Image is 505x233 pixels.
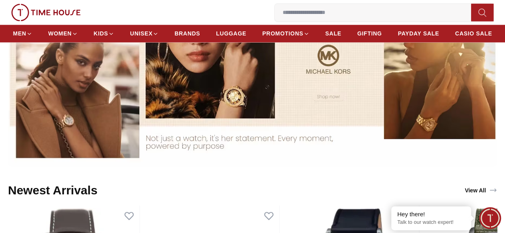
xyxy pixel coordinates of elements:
[357,26,382,41] a: GIFTING
[455,29,492,37] span: CASIO SALE
[174,26,200,41] a: BRANDS
[398,26,439,41] a: PAYDAY SALE
[216,26,246,41] a: LUGGAGE
[94,26,114,41] a: KIDS
[262,26,309,41] a: PROMOTIONS
[94,29,108,37] span: KIDS
[463,184,499,196] a: View All
[13,29,26,37] span: MEN
[397,210,465,218] div: Hey there!
[325,26,341,41] a: SALE
[8,183,97,197] h2: Newest Arrivals
[11,4,81,21] img: ...
[130,26,158,41] a: UNISEX
[262,29,303,37] span: PROMOTIONS
[13,26,32,41] a: MEN
[398,29,439,37] span: PAYDAY SALE
[130,29,152,37] span: UNISEX
[216,29,246,37] span: LUGGAGE
[455,26,492,41] a: CASIO SALE
[48,26,78,41] a: WOMEN
[48,29,72,37] span: WOMEN
[479,207,501,229] div: Chat Widget
[325,29,341,37] span: SALE
[397,219,465,226] p: Talk to our watch expert!
[174,29,200,37] span: BRANDS
[357,29,382,37] span: GIFTING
